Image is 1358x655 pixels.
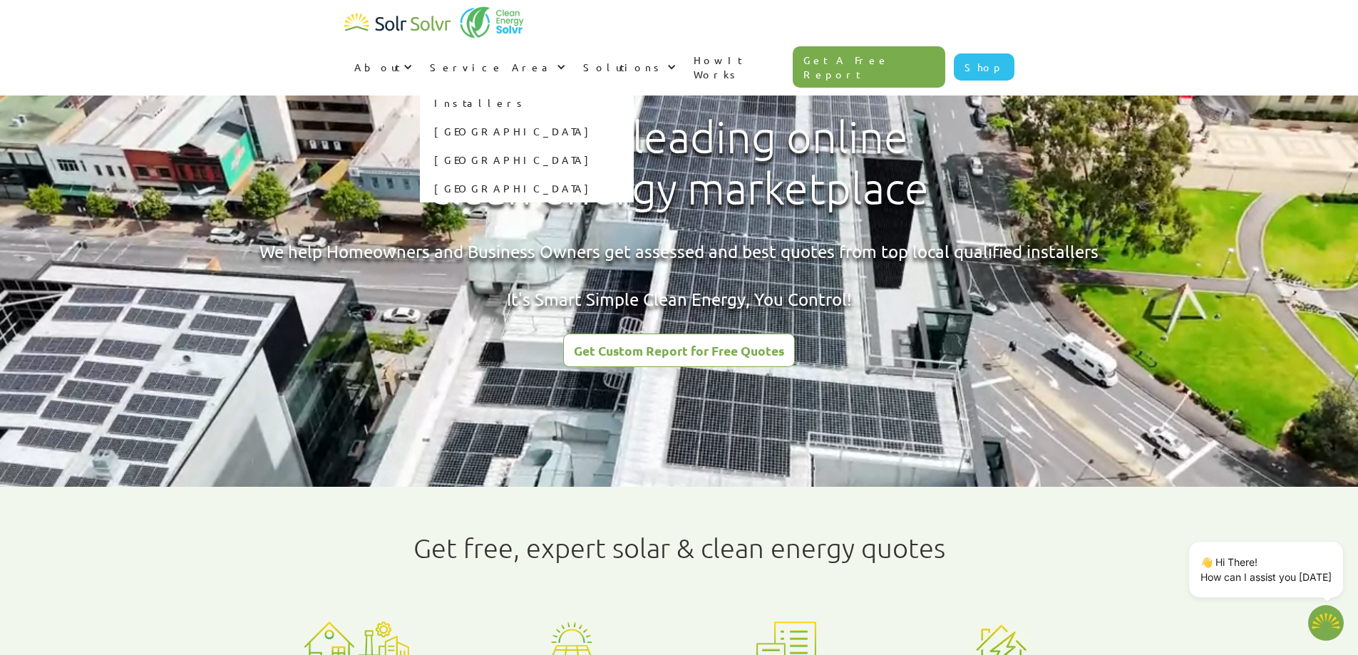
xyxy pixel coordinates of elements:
[793,46,945,88] a: Get A Free Report
[259,239,1099,311] div: We help Homeowners and Business Owners get assessed and best quotes from top local qualified inst...
[420,88,634,202] nav: Service Area
[413,532,945,564] h1: Get free, expert solar & clean energy quotes
[574,344,784,357] div: Get Custom Report for Free Quotes
[573,46,684,88] div: Solutions
[1308,605,1344,641] button: Open chatbot widget
[420,117,634,145] a: [GEOGRAPHIC_DATA]
[1308,605,1344,641] img: 1702586718.png
[1200,555,1332,584] p: 👋 Hi There! How can I assist you [DATE]
[563,334,795,367] a: Get Custom Report for Free Quotes
[417,112,941,215] h1: Canada's leading online clean energy marketplace
[344,46,420,88] div: About
[430,60,553,74] div: Service Area
[354,60,400,74] div: About
[684,38,793,96] a: How It Works
[420,174,634,202] a: [GEOGRAPHIC_DATA]
[420,46,573,88] div: Service Area
[583,60,664,74] div: Solutions
[954,53,1014,81] a: Shop
[420,88,634,117] a: Installers
[420,145,634,174] a: [GEOGRAPHIC_DATA]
